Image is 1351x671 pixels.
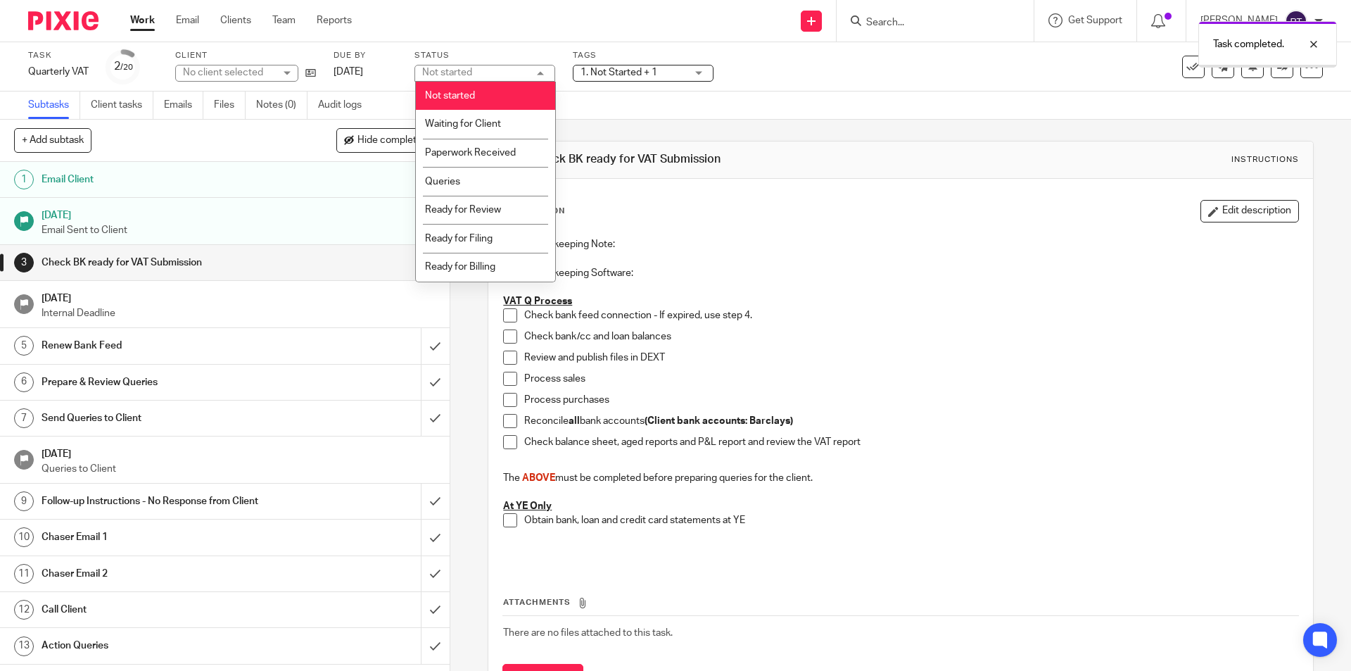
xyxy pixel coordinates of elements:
u: VAT Q Process [503,296,572,306]
div: 6 [14,372,34,392]
p: Check balance sheet, aged reports and P&L report and review the VAT report [524,435,1298,449]
span: ABOVE [522,473,555,483]
a: Subtasks [28,92,80,119]
h1: Chaser Email 1 [42,527,285,548]
small: /20 [120,63,133,71]
span: Ready for Filing [425,234,493,244]
p: Internal Deadline [42,306,436,320]
h1: [DATE] [42,444,436,461]
h1: Renew Bank Feed [42,335,285,356]
strong: all [569,416,580,426]
a: Reports [317,13,352,27]
strong: (Client bank accounts: Barclays) [645,416,793,426]
h1: Email Client [42,169,285,190]
div: 2 [114,58,133,75]
div: Instructions [1231,154,1299,165]
div: 3 [14,253,34,272]
div: Quarterly VAT [28,65,89,79]
button: + Add subtask [14,128,91,152]
h1: Prepare & Review Queries [42,372,285,393]
span: Ready for Review [425,205,501,215]
div: No client selected [183,65,274,80]
h1: Chaser Email 2 [42,563,285,584]
div: 9 [14,491,34,511]
span: There are no files attached to this task. [503,628,673,638]
p: Queries to Client [42,462,436,476]
div: 10 [14,527,34,547]
h1: Check BK ready for VAT Submission [533,152,931,167]
p: Client Bookkeeping Software: [503,266,1298,280]
div: 1 [14,170,34,189]
p: Reconcile bank accounts [524,414,1298,428]
h1: Follow-up Instructions - No Response from Client [42,491,285,512]
h1: Action Queries [42,635,285,656]
span: Waiting for Client [425,119,501,129]
a: Work [130,13,155,27]
div: 5 [14,336,34,356]
p: Obtain bank, loan and credit card statements at YE [524,513,1298,527]
span: Not started [425,91,475,101]
div: 13 [14,636,34,656]
label: Tags [573,50,713,61]
span: [DATE] [334,67,363,77]
p: Client Bookkeeping Note: [503,237,1298,251]
span: Hide completed [357,135,428,146]
p: Process purchases [524,393,1298,407]
a: Client tasks [91,92,153,119]
label: Client [175,50,316,61]
p: Task completed. [1213,37,1284,51]
a: Email [176,13,199,27]
span: Queries [425,177,460,187]
h1: Send Queries to Client [42,408,285,429]
h1: Call Client [42,599,285,620]
img: svg%3E [1285,10,1307,32]
u: At YE Only [503,501,552,511]
img: Pixie [28,11,99,30]
p: Email Sent to Client [42,223,436,237]
label: Due by [334,50,397,61]
h1: [DATE] [42,205,436,222]
p: Process sales [524,372,1298,386]
span: Attachments [503,598,571,606]
button: Edit description [1200,200,1299,222]
div: 12 [14,600,34,620]
a: Notes (0) [256,92,307,119]
label: Status [414,50,555,61]
p: Review and publish files in DEXT [524,351,1298,365]
p: Check bank feed connection - If expired, use step 4. [524,308,1298,322]
h1: [DATE] [42,288,436,306]
a: Audit logs [318,92,372,119]
div: Not started [422,68,472,77]
a: Clients [220,13,251,27]
span: Ready for Billing [425,262,495,272]
span: 1. Not Started + 1 [581,68,657,77]
span: Paperwork Received [425,148,516,158]
label: Task [28,50,89,61]
div: 7 [14,408,34,428]
a: Files [214,92,246,119]
a: Emails [164,92,203,119]
div: 11 [14,564,34,584]
p: Check bank/cc and loan balances [524,330,1298,344]
a: Team [272,13,296,27]
p: The must be completed before preparing queries for the client. [503,471,1298,485]
h1: Check BK ready for VAT Submission [42,252,285,273]
button: Hide completed [336,128,436,152]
